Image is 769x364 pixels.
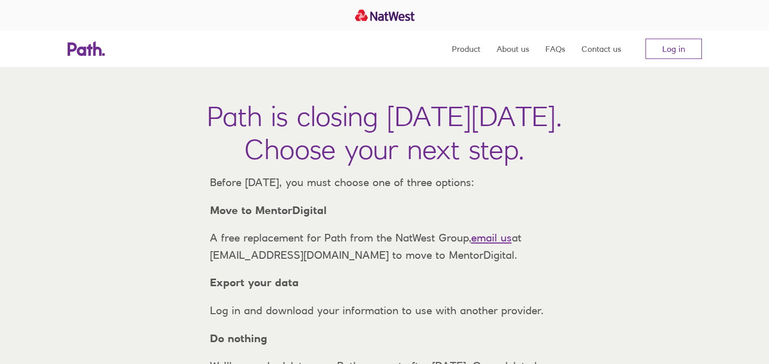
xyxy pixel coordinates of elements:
a: Log in [645,39,702,59]
strong: Export your data [210,276,299,289]
a: About us [497,31,529,67]
a: email us [471,231,512,244]
p: Log in and download your information to use with another provider. [202,302,568,319]
strong: Move to MentorDigital [210,204,327,217]
p: A free replacement for Path from the NatWest Group, at [EMAIL_ADDRESS][DOMAIN_NAME] to move to Me... [202,229,568,263]
a: Contact us [581,31,621,67]
a: FAQs [545,31,565,67]
h1: Path is closing [DATE][DATE]. Choose your next step. [207,100,562,166]
p: Before [DATE], you must choose one of three options: [202,174,568,191]
strong: Do nothing [210,332,267,345]
a: Product [452,31,480,67]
